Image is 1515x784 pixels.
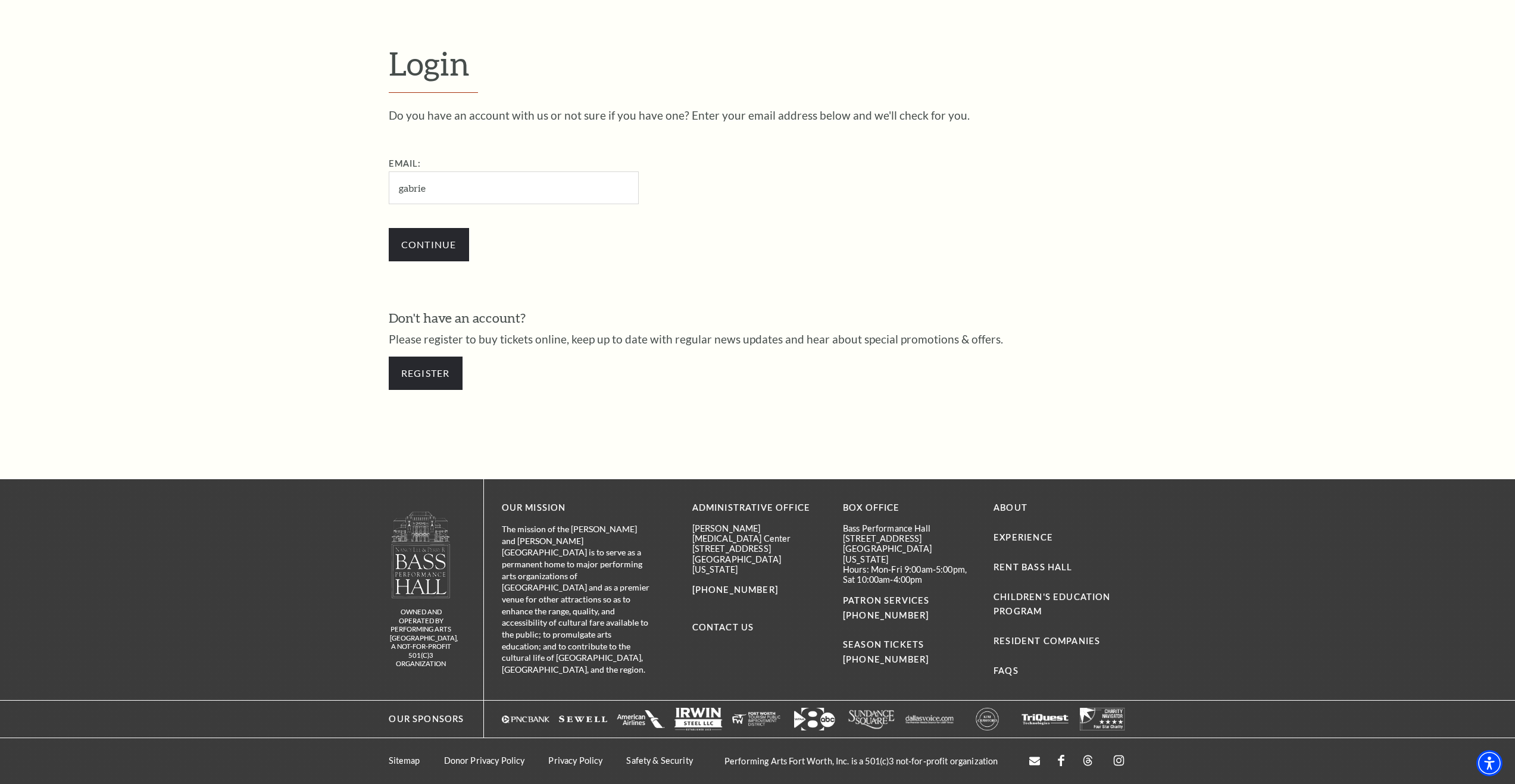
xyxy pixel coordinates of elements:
[502,501,651,516] p: OUR MISSION
[444,755,525,766] a: Donor Privacy Policy
[692,501,825,516] p: Administrative Office
[389,158,421,168] label: Email:
[994,502,1027,513] a: About
[692,544,825,554] p: [STREET_ADDRESS]
[692,622,754,632] a: Contact Us
[994,666,1019,676] a: FAQs
[843,544,976,564] p: [GEOGRAPHIC_DATA][US_STATE]
[692,583,825,598] p: [PHONE_NUMBER]
[843,501,976,516] p: BOX OFFICE
[389,357,463,390] a: Register
[389,44,470,82] span: Login
[994,592,1110,617] a: Children's Education Program
[502,708,550,730] img: pncbank_websitefooter_117x55.png
[389,228,469,261] input: Submit button
[692,523,825,544] p: [PERSON_NAME][MEDICAL_DATA] Center
[790,708,838,730] img: wfaa2.png
[389,309,1127,327] h3: Don't have an account?
[994,562,1072,572] a: Rent Bass Hall
[843,623,976,667] p: SEASON TICKETS [PHONE_NUMBER]
[617,708,665,730] img: aa_stacked2_117x55.png
[692,554,825,575] p: [GEOGRAPHIC_DATA][US_STATE]
[674,708,723,730] img: irwinsteel_websitefooter_117x55.png
[1079,708,1127,730] img: charitynavlogo2.png
[848,708,896,730] img: sundance117x55.png
[559,708,607,730] img: sewell-revised_117x55.png
[713,756,1010,766] p: Performing Arts Fort Worth, Inc. is a 501(c)3 not-for-profit organization
[843,594,976,623] p: PATRON SERVICES [PHONE_NUMBER]
[377,712,464,727] p: Our Sponsors
[389,755,420,766] a: Sitemap
[626,755,692,766] a: Safety & Security
[843,523,976,533] p: Bass Performance Hall
[905,708,954,730] img: dallasvoice117x55.png
[732,708,780,730] img: fwtpid-websitefooter-117x55.png
[994,636,1100,646] a: Resident Companies
[843,533,976,544] p: [STREET_ADDRESS]
[502,523,651,676] p: The mission of the [PERSON_NAME] and [PERSON_NAME][GEOGRAPHIC_DATA] is to serve as a permanent ho...
[843,564,976,585] p: Hours: Mon-Fri 9:00am-5:00pm, Sat 10:00am-4:00pm
[963,708,1011,730] img: kimcrawford-websitefooter-117x55.png
[1476,750,1502,776] div: Accessibility Menu
[389,333,1127,345] p: Please register to buy tickets online, keep up to date with regular news updates and hear about s...
[390,608,452,669] p: owned and operated by Performing Arts [GEOGRAPHIC_DATA], A NOT-FOR-PROFIT 501(C)3 ORGANIZATION
[391,511,451,598] img: logo-footer.png
[548,755,602,766] a: Privacy Policy
[1021,708,1069,730] img: triquest_footer_logo.png
[389,110,1127,121] p: Do you have an account with us or not sure if you have one? Enter your email address below and we...
[994,532,1053,542] a: Experience
[389,171,639,204] input: Required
